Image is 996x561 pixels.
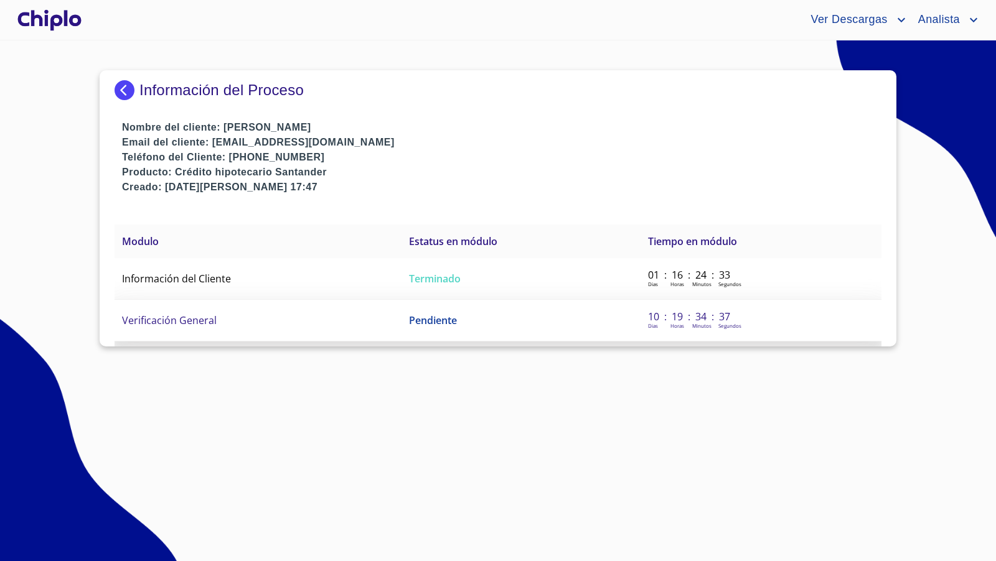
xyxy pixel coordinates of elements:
[801,10,908,30] button: account of current user
[122,165,881,180] p: Producto: Crédito hipotecario Santander
[409,313,457,327] span: Pendiente
[115,80,881,100] div: Información del Proceso
[801,10,893,30] span: Ver Descargas
[909,10,966,30] span: Analista
[718,322,741,329] p: Segundos
[909,10,981,30] button: account of current user
[139,81,304,99] p: Información del Proceso
[122,272,231,285] span: Información del Cliente
[122,234,159,248] span: Modulo
[670,322,684,329] p: Horas
[122,120,881,135] p: Nombre del cliente: [PERSON_NAME]
[122,135,881,150] p: Email del cliente: [EMAIL_ADDRESS][DOMAIN_NAME]
[122,150,881,165] p: Teléfono del Cliente: [PHONE_NUMBER]
[122,180,881,195] p: Creado: [DATE][PERSON_NAME] 17:47
[648,322,658,329] p: Dias
[115,80,139,100] img: Docupass spot blue
[718,280,741,287] p: Segundos
[692,280,712,287] p: Minutos
[692,322,712,329] p: Minutos
[648,280,658,287] p: Dias
[670,280,684,287] p: Horas
[648,268,732,282] p: 01 : 16 : 24 : 33
[409,272,461,285] span: Terminado
[122,313,217,327] span: Verificación General
[409,234,497,248] span: Estatus en módulo
[648,234,737,248] span: Tiempo en módulo
[648,310,732,323] p: 10 : 19 : 34 : 37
